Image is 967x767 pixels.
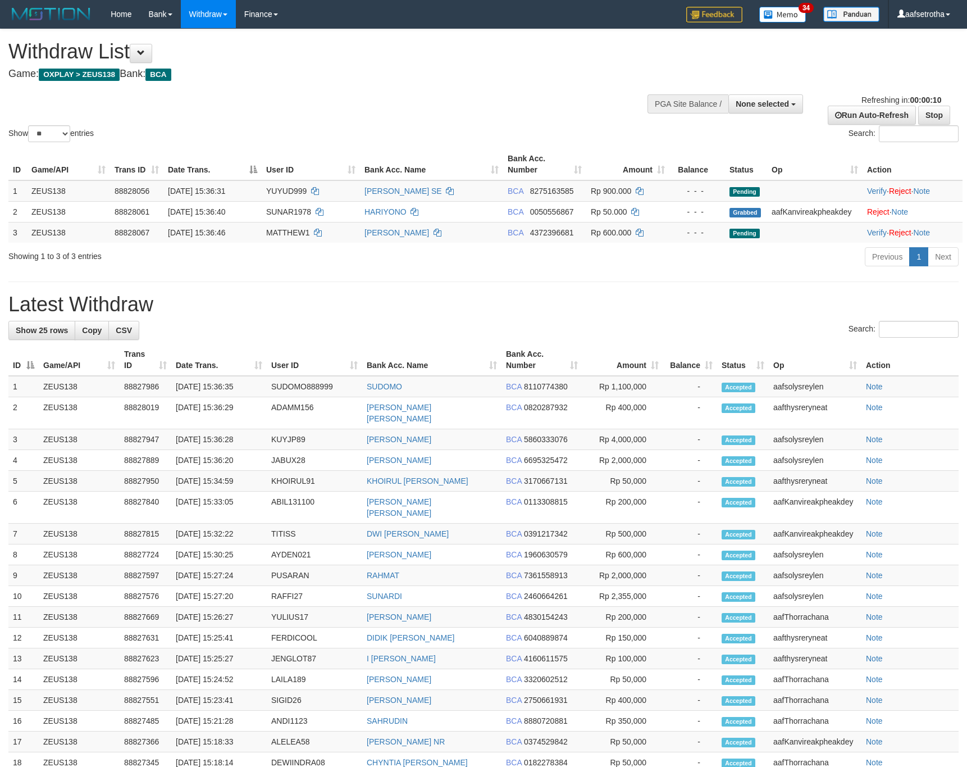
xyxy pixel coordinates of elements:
[8,492,39,524] td: 6
[267,376,362,397] td: SUDOMO888999
[663,648,717,669] td: -
[861,344,959,376] th: Action
[769,450,861,471] td: aafsolysreylen
[8,40,633,63] h1: Withdraw List
[506,612,522,621] span: BCA
[39,565,120,586] td: ZEUS138
[866,497,883,506] a: Note
[501,344,582,376] th: Bank Acc. Number: activate to sort column ascending
[75,321,109,340] a: Copy
[262,148,360,180] th: User ID: activate to sort column ascending
[663,690,717,711] td: -
[582,544,663,565] td: Rp 600,000
[663,524,717,544] td: -
[729,229,760,238] span: Pending
[913,228,930,237] a: Note
[663,669,717,690] td: -
[663,544,717,565] td: -
[506,654,522,663] span: BCA
[367,571,399,580] a: RAHMAT
[39,492,120,524] td: ZEUS138
[722,530,755,539] span: Accepted
[367,758,468,767] a: CHYNTIA [PERSON_NAME]
[163,148,262,180] th: Date Trans.: activate to sort column descending
[27,201,110,222] td: ZEUS138
[8,344,39,376] th: ID: activate to sort column descending
[8,6,94,22] img: MOTION_logo.png
[759,7,806,22] img: Button%20Memo.svg
[171,628,267,648] td: [DATE] 15:25:41
[582,344,663,376] th: Amount: activate to sort column ascending
[674,206,720,217] div: - - -
[729,187,760,197] span: Pending
[582,376,663,397] td: Rp 1,100,000
[171,429,267,450] td: [DATE] 15:36:28
[828,106,916,125] a: Run Auto-Refresh
[171,376,267,397] td: [DATE] 15:36:35
[120,628,171,648] td: 88827631
[267,648,362,669] td: JENGLOT87
[266,187,307,196] span: YUYUD999
[722,551,755,560] span: Accepted
[865,247,910,266] a: Previous
[8,450,39,471] td: 4
[8,607,39,628] td: 11
[367,633,454,642] a: DIDIK [PERSON_NAME]
[110,148,163,180] th: Trans ID: activate to sort column ascending
[171,397,267,429] td: [DATE] 15:36:29
[722,655,755,664] span: Accepted
[506,435,522,444] span: BCA
[524,403,568,412] span: Copy 0820287932 to clipboard
[769,429,861,450] td: aafsolysreylen
[769,628,861,648] td: aafthysreryneat
[39,628,120,648] td: ZEUS138
[686,7,742,22] img: Feedback.jpg
[267,607,362,628] td: YULIUS17
[367,612,431,621] a: [PERSON_NAME]
[866,633,883,642] a: Note
[663,492,717,524] td: -
[267,586,362,607] td: RAFFI27
[39,429,120,450] td: ZEUS138
[586,148,669,180] th: Amount: activate to sort column ascending
[8,524,39,544] td: 7
[582,628,663,648] td: Rp 150,000
[769,524,861,544] td: aafKanvireakpheakdey
[582,565,663,586] td: Rp 2,000,000
[267,397,362,429] td: ADAMM156
[267,628,362,648] td: FERDICOOL
[364,207,407,216] a: HARIYONO
[722,498,755,507] span: Accepted
[823,7,879,22] img: panduan.png
[736,99,789,108] span: None selected
[866,571,883,580] a: Note
[725,148,767,180] th: Status
[267,471,362,492] td: KHOIRUL91
[39,648,120,669] td: ZEUS138
[367,696,431,705] a: [PERSON_NAME]
[8,148,27,180] th: ID
[722,571,755,581] span: Accepted
[171,586,267,607] td: [DATE] 15:27:20
[663,429,717,450] td: -
[267,544,362,565] td: AYDEN021
[799,3,814,13] span: 34
[769,471,861,492] td: aafthysreryneat
[120,544,171,565] td: 88827724
[728,94,803,114] button: None selected
[769,397,861,429] td: aafthysreryneat
[866,716,883,725] a: Note
[120,397,171,429] td: 88828019
[866,654,883,663] a: Note
[39,690,120,711] td: ZEUS138
[767,201,863,222] td: aafKanvireakpheakdey
[663,471,717,492] td: -
[769,492,861,524] td: aafKanvireakpheakdey
[866,675,883,684] a: Note
[506,456,522,465] span: BCA
[524,654,568,663] span: Copy 4160611575 to clipboard
[8,321,75,340] a: Show 25 rows
[27,180,110,202] td: ZEUS138
[115,187,149,196] span: 88828056
[120,492,171,524] td: 88827840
